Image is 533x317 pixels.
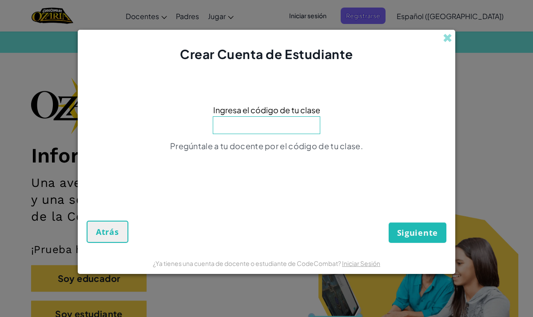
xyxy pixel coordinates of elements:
[389,222,446,243] button: Siguiente
[397,227,438,238] span: Siguiente
[87,221,128,243] button: Atrás
[153,259,342,267] span: ¿Ya tienes una cuenta de docente o estudiante de CodeCombat?
[342,259,380,267] a: Iniciar Sesión
[213,103,320,116] span: Ingresa el código de tu clase
[180,46,353,62] span: Crear Cuenta de Estudiante
[170,141,363,151] span: Pregúntale a tu docente por el código de tu clase.
[96,226,119,237] span: Atrás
